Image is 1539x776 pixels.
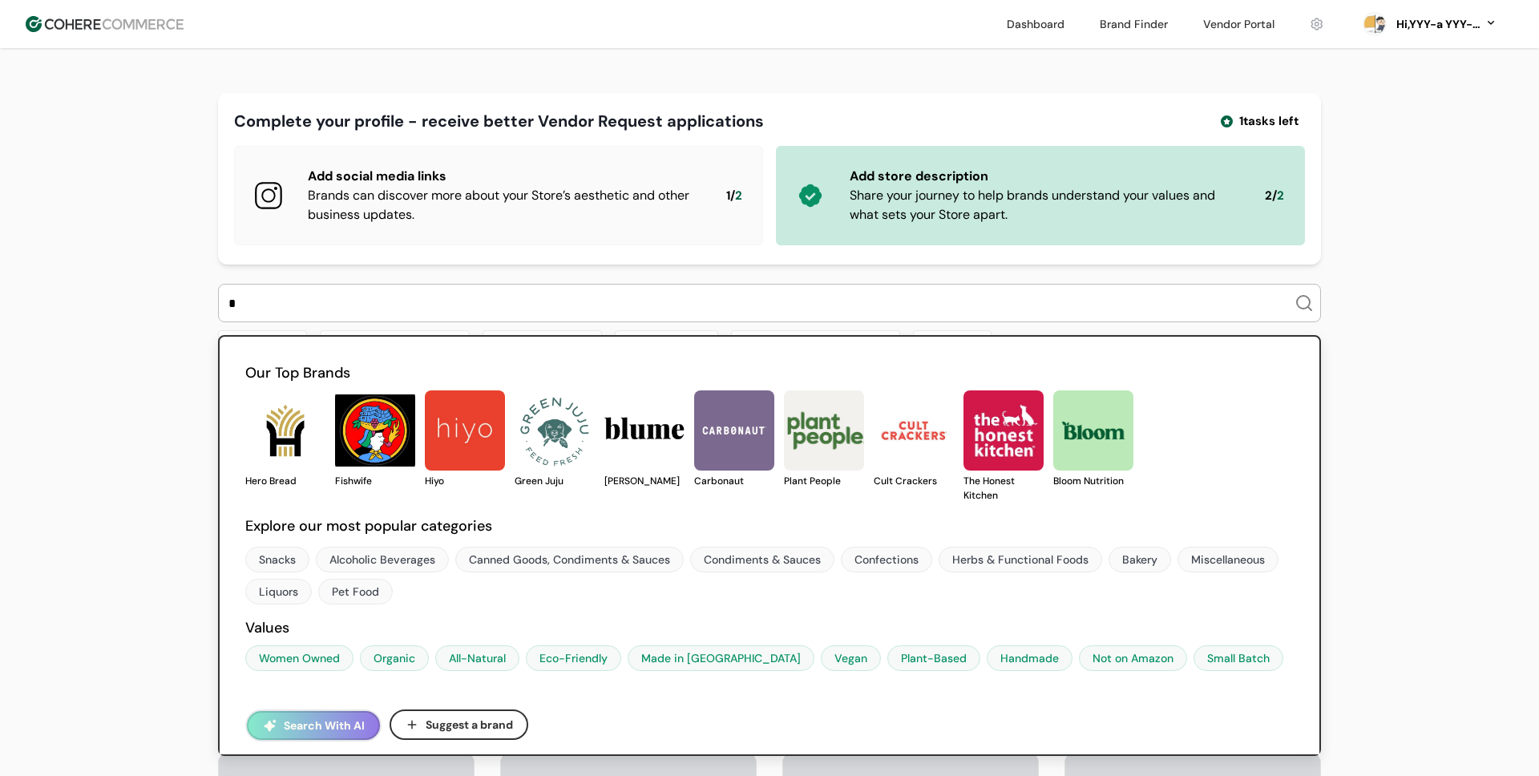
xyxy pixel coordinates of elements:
[259,584,298,600] div: Liquors
[318,579,393,604] a: Pet Food
[1122,552,1157,568] div: Bakery
[245,645,353,671] a: Women Owned
[690,547,834,572] a: Condiments & Sauces
[1191,552,1265,568] div: Miscellaneous
[850,186,1239,224] div: Share your journey to help brands understand your values and what sets your Store apart.
[245,362,1294,384] h2: Our Top Brands
[735,187,742,205] span: 2
[26,16,184,32] img: Cohere Logo
[1207,650,1270,667] div: Small Batch
[332,584,379,600] div: Pet Food
[628,645,814,671] a: Made in [GEOGRAPHIC_DATA]
[850,167,1239,186] div: Add store description
[526,645,621,671] a: Eco-Friendly
[245,547,309,572] a: Snacks
[435,645,519,671] a: All-Natural
[1093,650,1173,667] div: Not on Amazon
[390,709,528,740] button: Suggest a brand
[308,186,701,224] div: Brands can discover more about your Store’s aesthetic and other business updates.
[1277,187,1284,205] span: 2
[259,552,296,568] div: Snacks
[455,547,684,572] a: Canned Goods, Condiments & Sauces
[329,552,435,568] div: Alcoholic Beverages
[1363,12,1387,36] svg: 0 percent
[308,167,701,186] div: Add social media links
[1109,547,1171,572] a: Bakery
[1079,645,1187,671] a: Not on Amazon
[987,645,1072,671] a: Handmade
[726,187,730,205] span: 1
[901,650,967,667] div: Plant-Based
[1239,112,1299,131] span: 1 tasks left
[821,645,881,671] a: Vegan
[374,650,415,667] div: Organic
[854,552,919,568] div: Confections
[245,617,1294,639] h2: Values
[245,515,1294,537] h2: Explore our most popular categories
[887,645,980,671] a: Plant-Based
[641,650,801,667] div: Made in [GEOGRAPHIC_DATA]
[1265,187,1272,205] span: 2
[259,650,340,667] div: Women Owned
[1000,650,1059,667] div: Handmade
[1194,645,1283,671] a: Small Batch
[1393,16,1497,33] button: Hi,YYY-a YYY-aa
[247,711,380,740] button: Search With AI
[449,650,506,667] div: All-Natural
[1272,187,1277,205] span: /
[360,645,429,671] a: Organic
[234,109,764,133] div: Complete your profile - receive better Vendor Request applications
[841,547,932,572] a: Confections
[730,187,735,205] span: /
[469,552,670,568] div: Canned Goods, Condiments & Sauces
[1177,547,1278,572] a: Miscellaneous
[939,547,1102,572] a: Herbs & Functional Foods
[1393,16,1481,33] div: Hi, YYY-a YYY-aa
[539,650,608,667] div: Eco-Friendly
[316,547,449,572] a: Alcoholic Beverages
[245,579,312,604] a: Liquors
[704,552,821,568] div: Condiments & Sauces
[952,552,1089,568] div: Herbs & Functional Foods
[834,650,867,667] div: Vegan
